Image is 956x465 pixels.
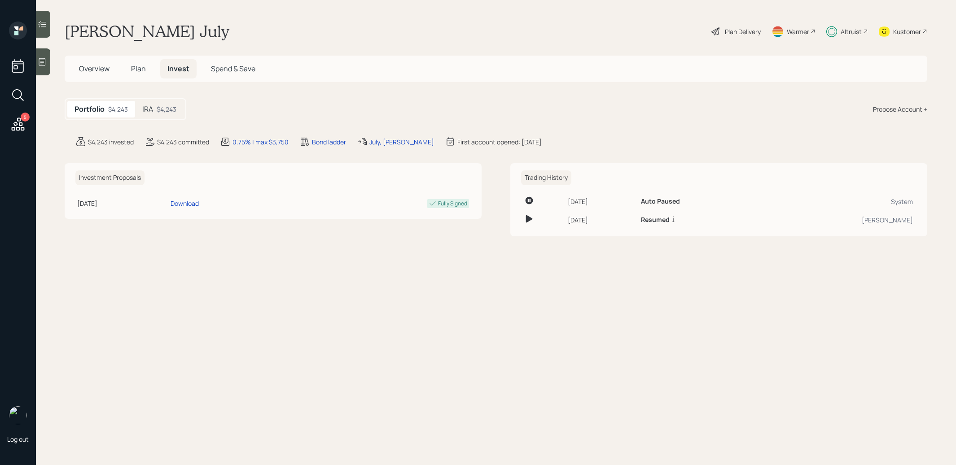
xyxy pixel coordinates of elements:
div: $4,243 [108,104,128,114]
h6: Resumed [641,216,670,224]
div: Warmer [787,27,809,36]
div: Bond ladder [312,137,346,147]
img: treva-nostdahl-headshot.png [9,406,27,424]
div: Plan Delivery [725,27,761,36]
h5: Portfolio [75,105,105,113]
div: First account opened: [DATE] [457,137,542,147]
div: Kustomer [893,27,921,36]
div: July, [PERSON_NAME] [369,137,434,147]
span: Invest [167,64,189,74]
div: $4,243 invested [88,137,134,147]
h5: IRA [142,105,153,113]
h6: Investment Proposals [75,170,145,185]
div: Download [171,199,199,208]
span: Overview [79,64,110,74]
div: 5 [21,113,30,122]
span: Spend & Save [211,64,255,74]
div: Fully Signed [438,200,467,208]
div: Log out [7,435,29,443]
span: Plan [131,64,146,74]
h6: Trading History [521,170,571,185]
div: [PERSON_NAME] [764,215,913,225]
div: [DATE] [568,215,634,225]
div: $4,243 [157,104,176,114]
h6: Auto Paused [641,198,680,205]
div: 0.75% | max $3,750 [232,137,289,147]
div: [DATE] [77,199,167,208]
div: System [764,197,913,206]
div: $4,243 committed [157,137,209,147]
h1: [PERSON_NAME] July [65,22,229,41]
div: Propose Account + [873,104,927,114]
div: Altruist [841,27,862,36]
div: [DATE] [568,197,634,206]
